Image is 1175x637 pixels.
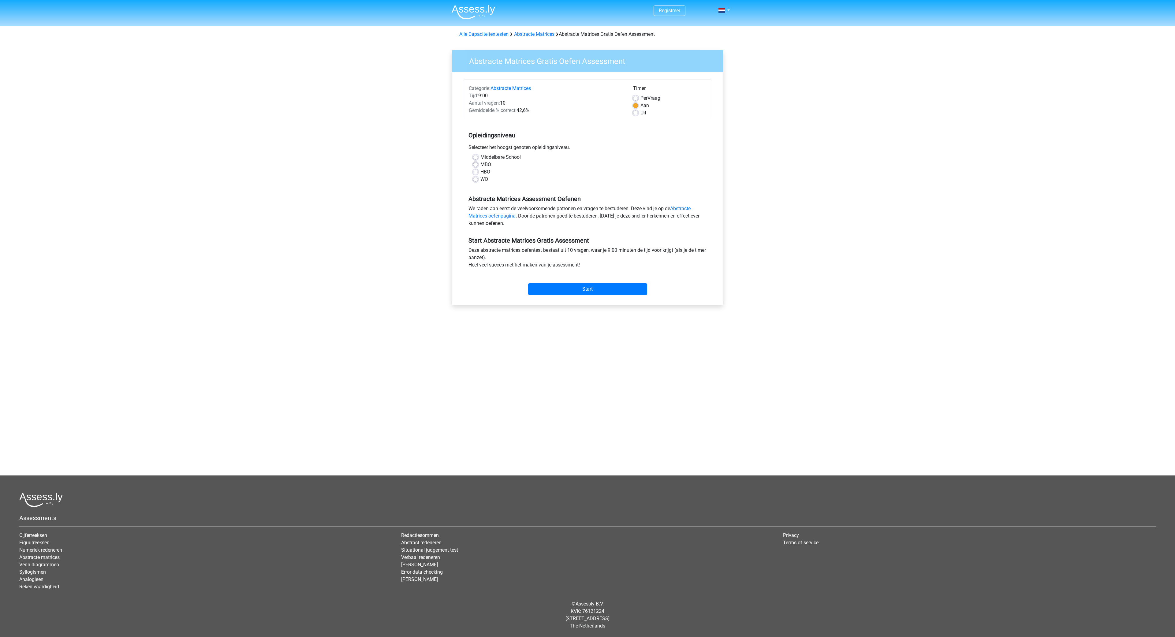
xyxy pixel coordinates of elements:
[528,283,647,295] input: Start
[401,569,443,575] a: Error data checking
[783,532,799,538] a: Privacy
[401,554,440,560] a: Verbaal redeneren
[15,595,1160,635] div: © KVK: 76121224 [STREET_ADDRESS] The Netherlands
[659,8,680,13] a: Registreer
[19,576,43,582] a: Analogieen
[480,168,490,176] label: HBO
[640,109,646,117] label: Uit
[19,584,59,590] a: Reken vaardigheid
[480,176,488,183] label: WO
[640,102,649,109] label: Aan
[480,154,521,161] label: Middelbare School
[469,85,491,91] span: Categorie:
[469,100,500,106] span: Aantal vragen:
[468,195,707,203] h5: Abstracte Matrices Assessment Oefenen
[491,85,531,91] a: Abstracte Matrices
[464,99,629,107] div: 10
[464,92,629,99] div: 9:00
[633,85,706,95] div: Timer
[401,540,442,546] a: Abstract redeneren
[464,107,629,114] div: 42,6%
[514,31,554,37] a: Abstracte Matrices
[464,144,711,154] div: Selecteer het hoogst genoten opleidingsniveau.
[469,93,478,99] span: Tijd:
[468,237,707,244] h5: Start Abstracte Matrices Gratis Assessment
[459,31,509,37] a: Alle Capaciteitentesten
[783,540,819,546] a: Terms of service
[401,532,439,538] a: Redactiesommen
[469,107,517,113] span: Gemiddelde % correct:
[468,129,707,141] h5: Opleidingsniveau
[401,547,458,553] a: Situational judgement test
[19,562,59,568] a: Venn diagrammen
[401,576,438,582] a: [PERSON_NAME]
[19,514,1156,522] h5: Assessments
[640,95,647,101] span: Per
[640,95,660,102] label: Vraag
[452,5,495,19] img: Assessly
[464,247,711,271] div: Deze abstracte matrices oefentest bestaat uit 10 vragen, waar je 9:00 minuten de tijd voor krijgt...
[19,493,63,507] img: Assessly logo
[480,161,491,168] label: MBO
[19,532,47,538] a: Cijferreeksen
[401,562,438,568] a: [PERSON_NAME]
[576,601,604,607] a: Assessly B.V.
[462,54,718,66] h3: Abstracte Matrices Gratis Oefen Assessment
[19,554,60,560] a: Abstracte matrices
[19,569,46,575] a: Syllogismen
[19,547,62,553] a: Numeriek redeneren
[19,540,50,546] a: Figuurreeksen
[457,31,718,38] div: Abstracte Matrices Gratis Oefen Assessment
[464,205,711,229] div: We raden aan eerst de veelvoorkomende patronen en vragen te bestuderen. Deze vind je op de . Door...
